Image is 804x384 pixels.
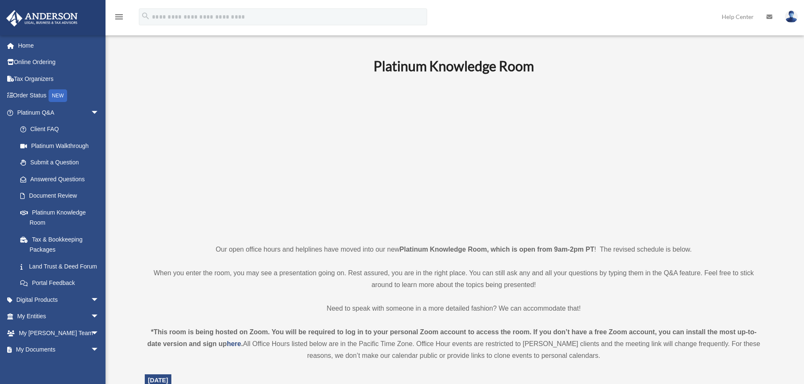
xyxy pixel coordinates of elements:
span: arrow_drop_down [91,291,108,309]
div: NEW [49,89,67,102]
a: Submit a Question [12,154,112,171]
a: Tax Organizers [6,70,112,87]
span: arrow_drop_down [91,104,108,121]
span: arrow_drop_down [91,308,108,325]
p: When you enter the room, you may see a presentation going on. Rest assured, you are in the right ... [145,267,763,291]
i: menu [114,12,124,22]
a: Online Ordering [6,54,112,71]
a: My Entitiesarrow_drop_down [6,308,112,325]
strong: *This room is being hosted on Zoom. You will be required to log in to your personal Zoom account ... [147,328,757,347]
strong: . [241,340,243,347]
a: Client FAQ [12,121,112,138]
a: My Documentsarrow_drop_down [6,341,112,358]
span: arrow_drop_down [91,325,108,342]
p: Our open office hours and helplines have moved into our new ! The revised schedule is below. [145,244,763,255]
div: All Office Hours listed below are in the Pacific Time Zone. Office Hour events are restricted to ... [145,326,763,362]
a: Land Trust & Deed Forum [12,258,112,275]
a: Tax & Bookkeeping Packages [12,231,112,258]
b: Platinum Knowledge Room [374,58,534,74]
a: Platinum Q&Aarrow_drop_down [6,104,112,121]
a: Order StatusNEW [6,87,112,105]
img: Anderson Advisors Platinum Portal [4,10,80,27]
iframe: 231110_Toby_KnowledgeRoom [327,86,580,228]
p: Need to speak with someone in a more detailed fashion? We can accommodate that! [145,303,763,314]
strong: Platinum Knowledge Room, which is open from 9am-2pm PT [400,246,594,253]
a: Home [6,37,112,54]
a: Platinum Knowledge Room [12,204,108,231]
span: [DATE] [148,377,168,384]
a: menu [114,15,124,22]
a: here [227,340,241,347]
a: Digital Productsarrow_drop_down [6,291,112,308]
a: Document Review [12,188,112,204]
i: search [141,11,150,21]
a: Portal Feedback [12,275,112,292]
img: User Pic [785,11,798,23]
a: My [PERSON_NAME] Teamarrow_drop_down [6,325,112,341]
a: Platinum Walkthrough [12,137,112,154]
span: arrow_drop_down [91,341,108,359]
a: Answered Questions [12,171,112,188]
